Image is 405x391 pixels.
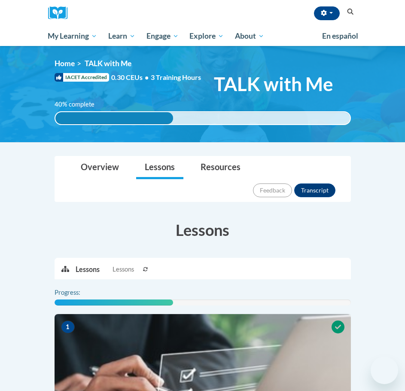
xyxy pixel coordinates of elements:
[61,321,75,333] span: 1
[76,265,100,274] p: Lessons
[229,26,270,46] a: About
[314,6,340,20] button: Account Settings
[344,7,357,17] button: Search
[48,6,74,20] a: Cox Campus
[55,73,109,82] span: IACET Accredited
[253,183,292,197] button: Feedback
[235,31,264,41] span: About
[136,156,183,179] a: Lessons
[85,59,131,68] span: TALK with Me
[189,31,224,41] span: Explore
[72,156,128,179] a: Overview
[55,112,173,124] div: 40% complete
[322,31,358,40] span: En español
[113,265,134,274] span: Lessons
[151,73,201,81] span: 3 Training Hours
[145,73,149,81] span: •
[55,219,351,241] h3: Lessons
[103,26,141,46] a: Learn
[184,26,229,46] a: Explore
[214,73,333,95] span: TALK with Me
[48,31,97,41] span: My Learning
[48,6,74,20] img: Logo brand
[55,59,75,68] a: Home
[111,73,151,82] span: 0.30 CEUs
[294,183,335,197] button: Transcript
[108,31,135,41] span: Learn
[146,31,179,41] span: Engage
[55,288,104,297] label: Progress:
[55,100,104,109] label: 40% complete
[192,156,249,179] a: Resources
[141,26,184,46] a: Engage
[371,357,398,384] iframe: Button to launch messaging window
[43,26,103,46] a: My Learning
[317,27,364,45] a: En español
[42,26,364,46] div: Main menu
